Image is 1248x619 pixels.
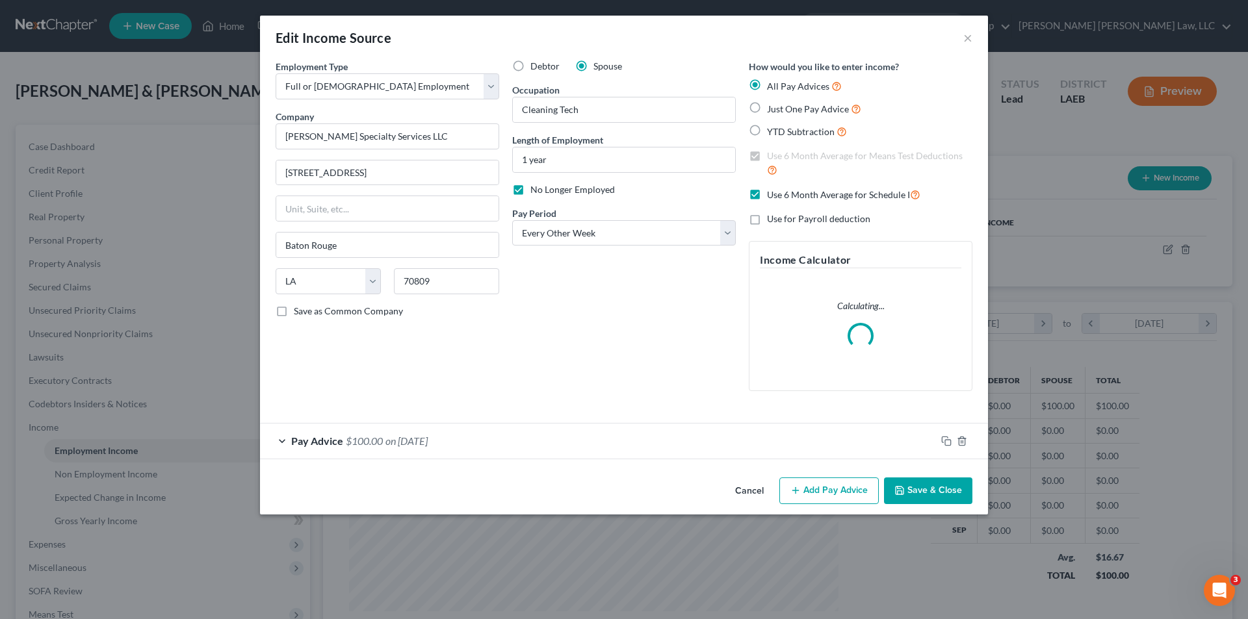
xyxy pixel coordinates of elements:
button: Add Pay Advice [779,477,879,505]
label: Occupation [512,83,560,97]
span: $100.00 [346,435,383,447]
span: Use 6 Month Average for Schedule I [767,189,910,200]
span: No Longer Employed [530,184,615,195]
input: Enter address... [276,160,499,185]
input: Search company by name... [276,123,499,149]
label: Length of Employment [512,133,603,147]
span: YTD Subtraction [767,126,835,137]
span: Spouse [593,60,622,71]
span: Pay Period [512,208,556,219]
button: Cancel [725,479,774,505]
input: ex: 2 years [513,147,735,172]
h5: Income Calculator [760,252,961,268]
span: Pay Advice [291,435,343,447]
span: Debtor [530,60,560,71]
span: on [DATE] [385,435,428,447]
div: Edit Income Source [276,29,391,47]
p: Calculating... [760,299,961,312]
span: Use 6 Month Average for Means Test Deductions [767,150,963,161]
span: Save as Common Company [294,305,403,316]
input: Unit, Suite, etc... [276,196,499,221]
span: 3 [1230,575,1241,585]
iframe: Intercom live chat [1204,575,1235,606]
input: -- [513,97,735,122]
label: How would you like to enter income? [749,60,899,73]
input: Enter zip... [394,268,499,294]
span: All Pay Advices [767,81,829,92]
span: Use for Payroll deduction [767,213,870,224]
span: Employment Type [276,61,348,72]
input: Enter city... [276,233,499,257]
button: Save & Close [884,477,972,505]
span: Just One Pay Advice [767,103,849,114]
button: × [963,30,972,45]
span: Company [276,111,314,122]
